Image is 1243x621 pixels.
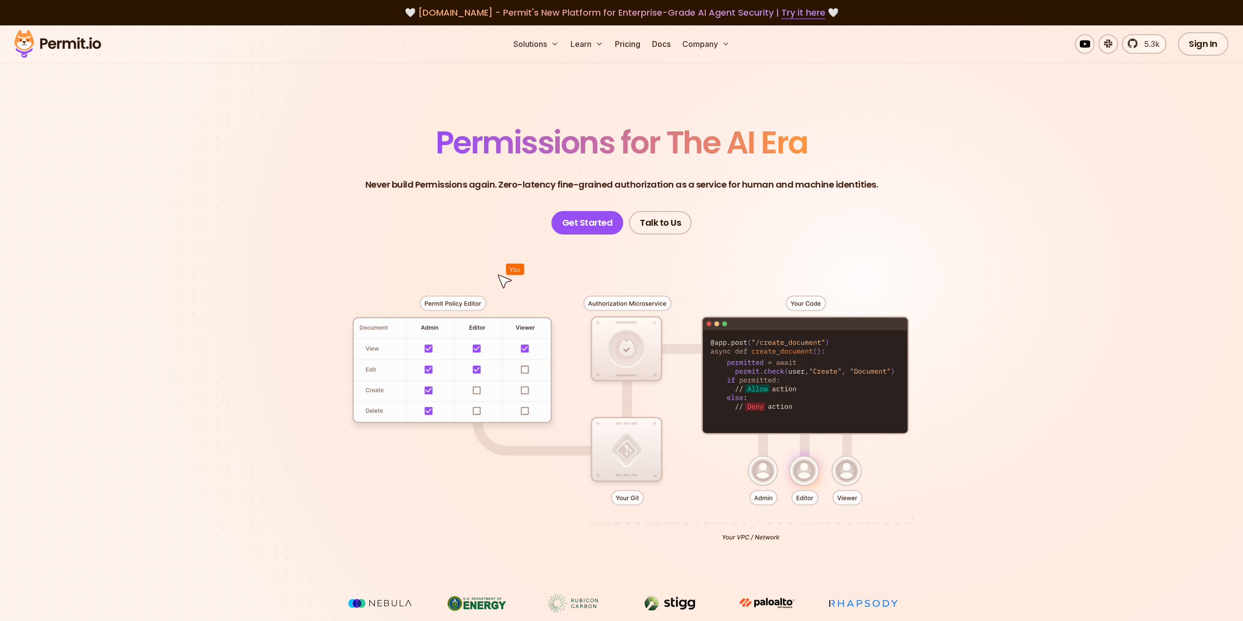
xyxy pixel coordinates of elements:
button: Solutions [509,34,563,54]
button: Learn [567,34,607,54]
img: Nebula [343,594,417,613]
img: Rhapsody Health [827,594,900,613]
a: Get Started [551,211,624,235]
img: Rubicon [537,594,610,613]
a: 5.3k [1122,34,1166,54]
span: [DOMAIN_NAME] - Permit's New Platform for Enterprise-Grade AI Agent Security | [418,6,825,19]
a: Pricing [611,34,644,54]
a: Try it here [781,6,825,19]
img: Stigg [633,594,707,613]
img: Permit logo [10,27,105,61]
p: Never build Permissions again. Zero-latency fine-grained authorization as a service for human and... [365,178,878,192]
a: Docs [648,34,674,54]
span: 5.3k [1138,38,1159,50]
span: Permissions for The AI Era [436,121,808,164]
a: Sign In [1178,32,1228,56]
img: US department of energy [440,594,513,613]
div: 🤍 🤍 [23,6,1220,20]
img: paloalto [730,594,803,612]
a: Talk to Us [629,211,692,235]
button: Company [678,34,734,54]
